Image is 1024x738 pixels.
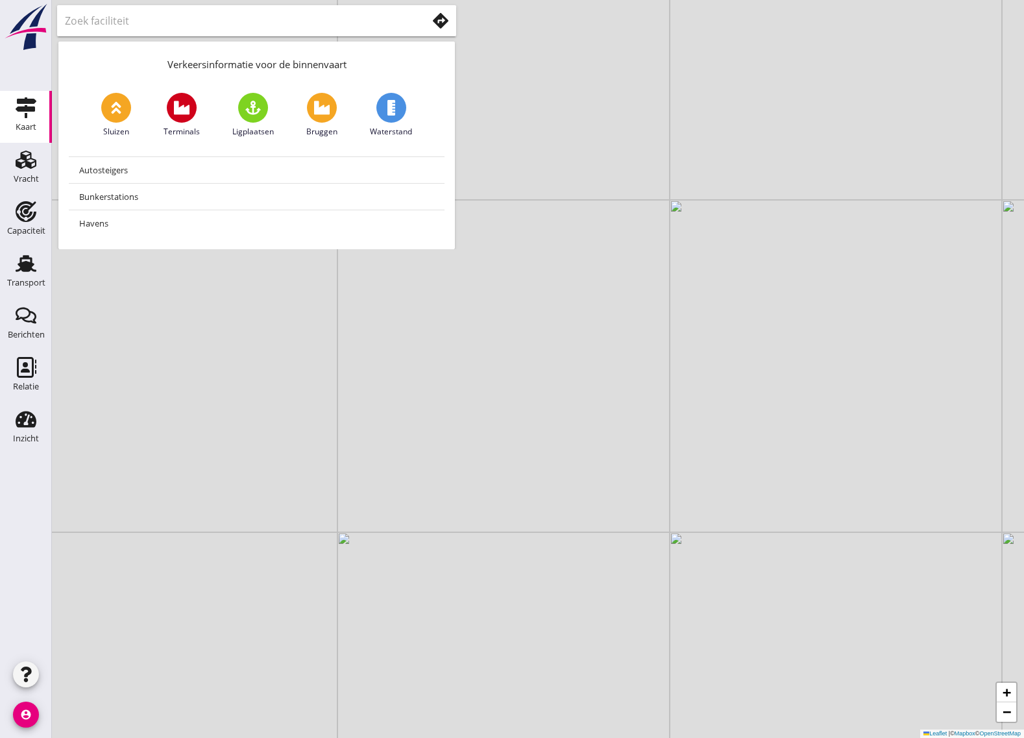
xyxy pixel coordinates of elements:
a: Mapbox [955,730,975,737]
span: + [1003,684,1011,700]
div: Havens [79,215,434,231]
span: | [949,730,950,737]
a: Waterstand [370,93,412,138]
div: Transport [7,278,45,287]
div: Bunkerstations [79,189,434,204]
span: Waterstand [370,126,412,138]
span: − [1003,704,1011,720]
div: Capaciteit [7,227,45,235]
div: Berichten [8,330,45,339]
a: Terminals [164,93,200,138]
a: Leaflet [923,730,947,737]
span: Bruggen [306,126,337,138]
span: Terminals [164,126,200,138]
a: OpenStreetMap [979,730,1021,737]
a: Ligplaatsen [232,93,274,138]
div: Autosteigers [79,162,434,178]
div: © © [920,730,1024,738]
img: logo-small.a267ee39.svg [3,3,49,51]
input: Zoek faciliteit [65,10,409,31]
a: Sluizen [101,93,131,138]
div: Inzicht [13,434,39,443]
i: account_circle [13,702,39,728]
a: Bruggen [306,93,337,138]
div: Relatie [13,382,39,391]
a: Zoom in [997,683,1016,702]
span: Sluizen [103,126,129,138]
div: Vracht [14,175,39,183]
div: Verkeersinformatie voor de binnenvaart [58,42,455,82]
a: Zoom out [997,702,1016,722]
div: Kaart [16,123,36,131]
span: Ligplaatsen [232,126,274,138]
